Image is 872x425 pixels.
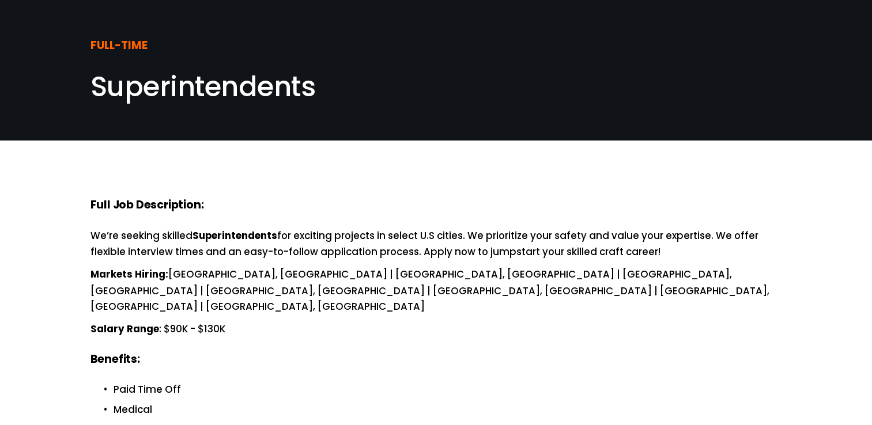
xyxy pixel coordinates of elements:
span: Superintendents [90,67,316,106]
strong: Salary Range [90,321,159,338]
strong: Superintendents [192,228,277,245]
strong: Markets Hiring: [90,267,168,283]
p: : $90K - $130K [90,321,782,338]
p: Medical [114,402,782,418]
strong: Benefits: [90,351,140,370]
p: We’re seeking skilled for exciting projects in select U.S cities. We prioritize your safety and v... [90,228,782,260]
strong: Full Job Description: [90,196,204,215]
p: Paid Time Off [114,382,782,397]
p: [GEOGRAPHIC_DATA], [GEOGRAPHIC_DATA] | [GEOGRAPHIC_DATA], [GEOGRAPHIC_DATA] | [GEOGRAPHIC_DATA], ... [90,267,782,314]
strong: FULL-TIME [90,37,148,56]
